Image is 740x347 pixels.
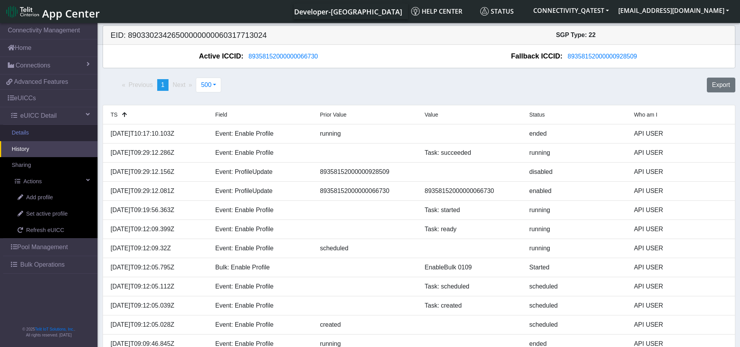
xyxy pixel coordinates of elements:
span: 89358152000000066730 [248,53,318,60]
span: Developer-[GEOGRAPHIC_DATA] [294,7,402,16]
a: Actions [3,173,98,190]
span: Status [529,112,545,118]
span: Actions [23,177,42,186]
a: Telit IoT Solutions, Inc. [35,327,74,331]
div: scheduled [524,301,628,310]
div: disabled [524,167,628,177]
div: running [524,225,628,234]
span: Connections [16,61,50,70]
div: ended [524,129,628,138]
div: Task: succeeded [419,148,523,158]
a: eUICC Detail [3,107,98,124]
div: Task: created [419,301,523,310]
div: API USER [628,205,733,215]
div: API USER [628,320,733,329]
a: Pool Management [3,239,98,256]
span: Active ICCID: [199,51,243,62]
div: API USER [628,186,733,196]
div: running [524,148,628,158]
button: 89358152000000066730 [243,51,323,62]
span: Prior Value [320,112,346,118]
div: Task: started [419,205,523,215]
a: Refresh eUICC [6,222,98,239]
button: CONNECTIVITY_QATEST [529,4,614,18]
div: API USER [628,301,733,310]
div: Event: Enable Profile [209,205,314,215]
div: 89358152000000928509 [314,167,419,177]
span: Fallback ICCID: [511,51,563,62]
span: Who am I [634,112,657,118]
div: Started [524,263,628,272]
button: Export [707,78,735,92]
span: Bulk Operations [20,260,65,269]
div: [DATE]T09:12:05.112Z [105,282,209,291]
div: running [524,244,628,253]
span: Set active profile [26,210,67,218]
span: 89358152000000928509 [568,53,637,60]
button: [EMAIL_ADDRESS][DOMAIN_NAME] [614,4,734,18]
button: 500 [196,78,221,92]
div: [DATE]T10:17:10.103Z [105,129,209,138]
div: EnableBulk 0109 [419,263,523,272]
div: enabled [524,186,628,196]
div: API USER [628,263,733,272]
span: TS [111,112,118,118]
span: Field [215,112,227,118]
div: Event: Enable Profile [209,320,314,329]
span: Value [424,112,438,118]
div: running [314,129,419,138]
div: Event: Enable Profile [209,244,314,253]
div: Bulk: Enable Profile [209,263,314,272]
span: Refresh eUICC [26,226,64,235]
div: [DATE]T09:19:56.363Z [105,205,209,215]
span: SGP Type: 22 [556,32,596,38]
div: Event: Enable Profile [209,148,314,158]
div: [DATE]T09:29:12.081Z [105,186,209,196]
button: 89358152000000928509 [563,51,642,62]
div: Event: Enable Profile [209,282,314,291]
div: Event: Enable Profile [209,301,314,310]
a: Help center [408,4,477,19]
span: Add profile [26,193,53,202]
div: [DATE]T09:12:09.32Z [105,244,209,253]
span: App Center [42,6,100,21]
img: status.svg [480,7,489,16]
span: 1 [161,81,165,88]
a: Your current platform instance [294,4,402,19]
h5: EID: 89033023426500000000060317713024 [105,30,419,40]
a: App Center [6,3,99,20]
div: Event: ProfileUpdate [209,167,314,177]
div: running [524,205,628,215]
div: [DATE]T09:12:05.028Z [105,320,209,329]
span: Previous [128,81,153,88]
span: Status [480,7,514,16]
span: Help center [411,7,462,16]
div: API USER [628,282,733,291]
img: knowledge.svg [411,7,420,16]
div: Task: scheduled [419,282,523,291]
div: API USER [628,244,733,253]
div: Event: Enable Profile [209,225,314,234]
span: 500 [201,81,211,88]
a: Status [477,4,529,19]
div: scheduled [314,244,419,253]
span: eUICC Detail [20,111,57,120]
div: Event: Enable Profile [209,129,314,138]
div: Event: ProfileUpdate [209,186,314,196]
a: Bulk Operations [3,256,98,273]
span: Next [173,81,186,88]
div: scheduled [524,282,628,291]
span: Advanced Features [14,77,68,87]
a: Set active profile [6,206,98,222]
div: created [314,320,419,329]
div: [DATE]T09:12:05.795Z [105,263,209,272]
div: API USER [628,129,733,138]
div: 89358152000000066730 [314,186,419,196]
div: [DATE]T09:29:12.286Z [105,148,209,158]
div: scheduled [524,320,628,329]
div: Task: ready [419,225,523,234]
a: Add profile [6,189,98,206]
div: [DATE]T09:12:05.039Z [105,301,209,310]
div: API USER [628,148,733,158]
div: API USER [628,225,733,234]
